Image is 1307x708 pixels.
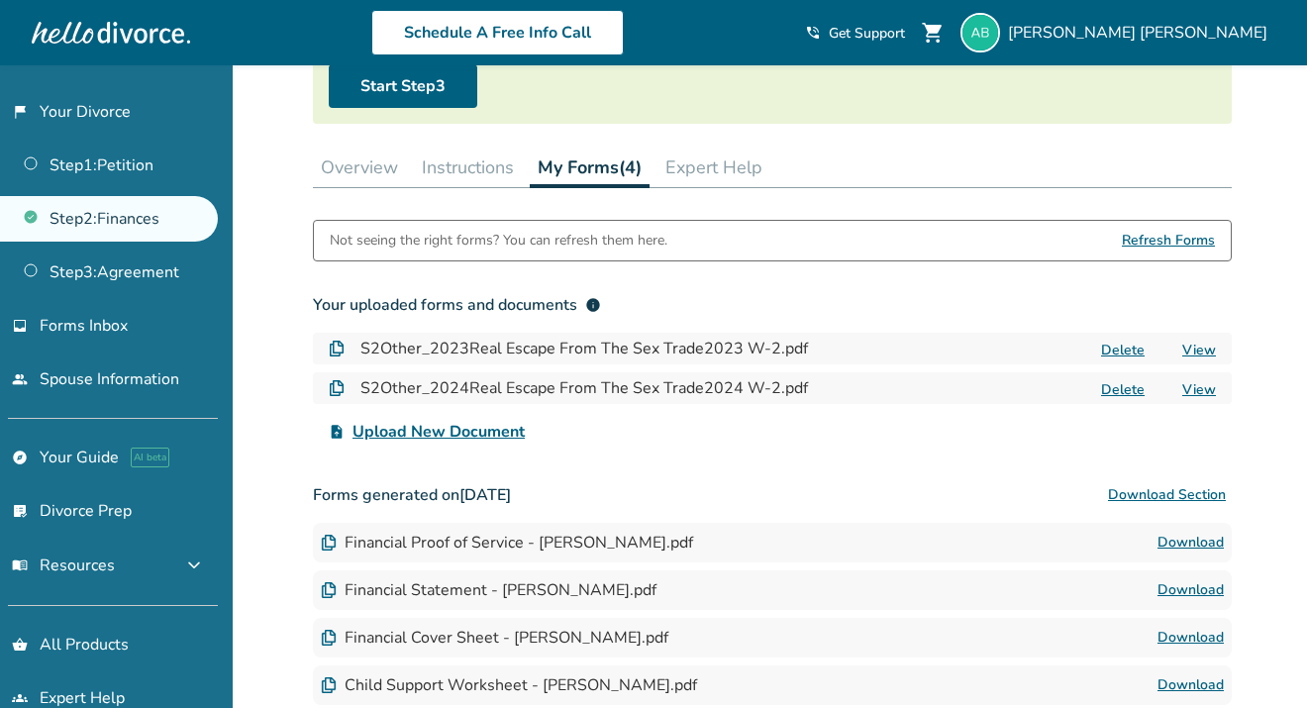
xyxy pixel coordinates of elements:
a: Download [1157,626,1224,650]
span: flag_2 [12,104,28,120]
button: Instructions [414,148,522,187]
button: Expert Help [657,148,770,187]
span: explore [12,450,28,465]
iframe: Chat Widget [1208,613,1307,708]
button: Overview [313,148,406,187]
button: Delete [1095,340,1151,360]
a: Download [1157,578,1224,602]
div: Your uploaded forms and documents [313,293,601,317]
img: Document [321,630,337,646]
span: Get Support [829,24,905,43]
img: Document [321,582,337,598]
span: expand_more [182,554,206,577]
button: Delete [1095,379,1151,400]
div: Not seeing the right forms? You can refresh them here. [330,221,667,260]
span: upload_file [329,424,345,440]
span: [PERSON_NAME] [PERSON_NAME] [1008,22,1275,44]
span: Forms Inbox [40,315,128,337]
a: Download [1157,673,1224,697]
span: Upload New Document [352,420,525,444]
span: inbox [12,318,28,334]
a: View [1182,380,1216,399]
img: Document [329,341,345,356]
a: Start Step3 [329,64,477,108]
span: groups [12,690,28,706]
div: Financial Proof of Service - [PERSON_NAME].pdf [321,532,693,554]
a: Schedule A Free Info Call [371,10,624,55]
div: Financial Statement - [PERSON_NAME].pdf [321,579,656,601]
span: Resources [12,555,115,576]
span: Refresh Forms [1122,221,1215,260]
span: people [12,371,28,387]
a: phone_in_talkGet Support [805,24,905,43]
h4: S2Other_2023Real Escape From The Sex Trade2023 W-2.pdf [360,337,808,360]
a: View [1182,341,1216,359]
span: shopping_basket [12,637,28,653]
span: list_alt_check [12,503,28,519]
span: shopping_cart [921,21,945,45]
img: Document [321,677,337,693]
span: AI beta [131,448,169,467]
span: menu_book [12,557,28,573]
div: Child Support Worksheet - [PERSON_NAME].pdf [321,674,697,696]
div: Financial Cover Sheet - [PERSON_NAME].pdf [321,627,668,649]
h4: S2Other_2024Real Escape From The Sex Trade2024 W-2.pdf [360,376,808,400]
img: Document [329,380,345,396]
a: Download [1157,531,1224,555]
img: Document [321,535,337,551]
span: phone_in_talk [805,25,821,41]
img: baudrey@live.com [960,13,1000,52]
button: Download Section [1102,475,1232,515]
h3: Forms generated on [DATE] [313,475,1232,515]
span: info [585,297,601,313]
button: My Forms(4) [530,148,650,188]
